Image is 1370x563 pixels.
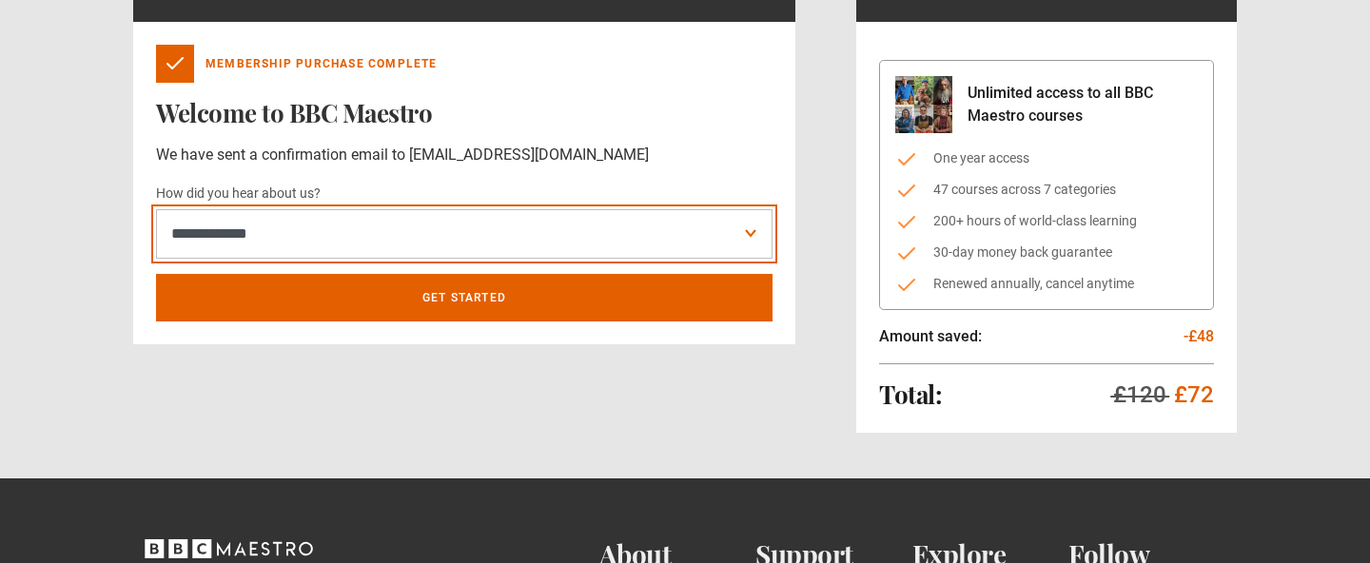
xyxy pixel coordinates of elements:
[895,211,1198,231] li: 200+ hours of world-class learning
[156,98,773,128] h1: Welcome to BBC Maestro
[968,82,1198,127] p: Unlimited access to all BBC Maestro courses
[1174,379,1214,410] p: £72
[895,274,1198,294] li: Renewed annually, cancel anytime
[205,55,438,72] p: Membership Purchase Complete
[156,183,321,205] label: How did you hear about us?
[879,379,942,410] h2: Total:
[1184,325,1214,348] p: -£48
[895,148,1198,168] li: One year access
[156,144,773,166] p: We have sent a confirmation email to [EMAIL_ADDRESS][DOMAIN_NAME]
[156,274,773,321] a: Get Started
[895,180,1198,200] li: 47 courses across 7 categories
[895,243,1198,262] li: 30-day money back guarantee
[879,325,982,348] p: Amount saved:
[145,539,313,558] svg: BBC Maestro, back to top
[1113,379,1166,410] p: £120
